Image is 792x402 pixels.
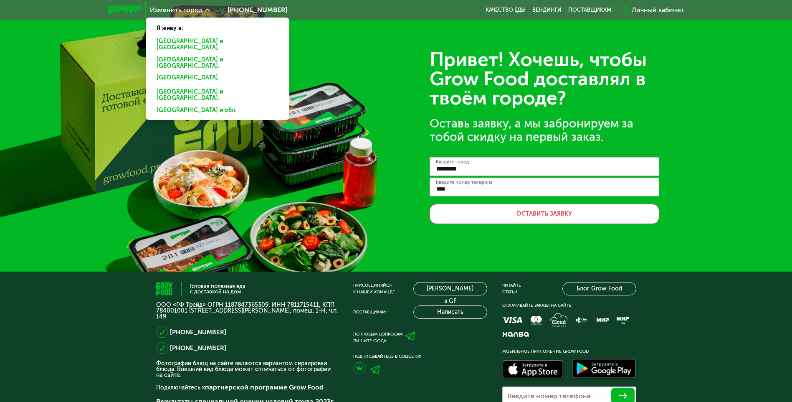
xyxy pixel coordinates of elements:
div: поставщикам [568,7,611,13]
div: [GEOGRAPHIC_DATA] и [GEOGRAPHIC_DATA]. [151,36,284,53]
div: Оставь заявку, а мы забронируем за тобой скидку на первый заказ. [430,117,659,144]
span: Изменить город [150,7,203,13]
a: [PHONE_NUMBER] [170,327,226,337]
div: Читайте статьи [502,282,521,295]
div: [GEOGRAPHIC_DATA] и [GEOGRAPHIC_DATA]. [151,87,281,104]
a: Качество еды [486,7,526,13]
label: Введите номер телефона [436,180,493,185]
div: Подписывайтесь в соцсетях [353,353,487,360]
div: Привет! Хочешь, чтобы Grow Food доставлял в твоём городе? [430,50,659,108]
a: [PHONE_NUMBER] [170,343,226,353]
label: Введите номер телефона [508,394,590,398]
a: партнерской программе Grow Food [205,383,324,391]
div: По любым вопросам пишите сюда: [353,331,403,344]
div: Личный кабинет [632,5,684,15]
div: Готовая полезная еда с доставкой на дом [190,283,245,294]
button: Оставить заявку [430,204,659,224]
div: Оплачивайте заказы на сайте [502,302,636,309]
a: Блог Grow Food [562,282,636,295]
div: Я живу в: [151,18,284,33]
button: Написать [413,305,487,319]
p: Подключайтесь к [156,382,338,392]
a: Вендинги [532,7,562,13]
a: [PHONE_NUMBER] [214,5,287,15]
div: [GEOGRAPHIC_DATA] и [GEOGRAPHIC_DATA]. [151,54,281,72]
p: Фотографии блюд на сайте являются вариантом сервировки блюда. Внешний вид блюда может отличаться ... [156,361,338,378]
div: [GEOGRAPHIC_DATA] [151,72,284,86]
div: [GEOGRAPHIC_DATA] и обл. [151,105,284,118]
a: [PERSON_NAME] в GF [413,282,487,295]
div: Присоединяйся к нашей команде [353,282,395,295]
div: Поставщикам: [353,309,387,315]
p: ООО «ГФ Трейд» ОГРН 1187847365309, ИНН 7811715411, КПП 784001001 [STREET_ADDRESS][PERSON_NAME], п... [156,302,338,320]
label: Введите город [436,160,469,164]
img: Доступно в Google Play [570,357,638,382]
div: Мобильное приложение Grow Food [502,348,636,355]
